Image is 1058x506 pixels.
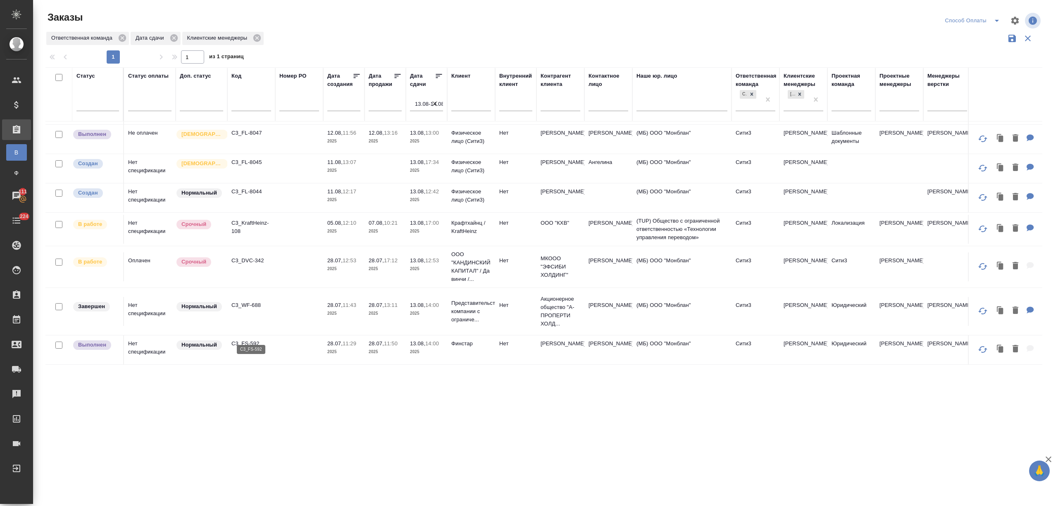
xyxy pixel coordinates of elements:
div: Дата создания [327,72,353,88]
p: Нет [499,257,532,265]
td: Юридический [827,335,875,364]
div: Выставляется автоматически для первых 3 заказов нового контактного лица. Особое внимание [176,129,223,140]
p: 2025 [369,348,402,356]
p: 11:50 [384,340,398,347]
td: Сити3 [732,125,779,154]
p: Выполнен [78,130,106,138]
div: Сити3 [739,89,757,100]
div: Статус по умолчанию для стандартных заказов [176,188,223,199]
td: (TUP) Общество с ограниченной ответственностью «Технологии управления переводом» [632,213,732,246]
button: Удалить [1008,159,1022,176]
p: Нет [499,340,532,348]
td: [PERSON_NAME] [584,297,632,326]
p: Выполнен [78,341,106,349]
button: Удалить [1008,258,1022,275]
p: 28.07, [327,340,343,347]
p: 2025 [410,196,443,204]
p: Нет [499,158,532,166]
p: Представительство компании с ограниче... [451,299,491,324]
p: ООО "КХВ" [541,219,580,227]
button: Удалить [1008,130,1022,147]
p: 12:53 [425,257,439,264]
td: Локализация [827,215,875,244]
button: Сохранить фильтры [1004,31,1020,46]
span: В [10,148,23,157]
p: Срочный [181,220,206,228]
span: 224 [15,212,33,221]
button: Клонировать [993,189,1008,206]
div: Ответственная команда [46,32,129,45]
span: Настроить таблицу [1005,11,1025,31]
td: Нет спецификации [124,215,176,244]
p: 12.08, [369,130,384,136]
div: Выставляет КМ при направлении счета или после выполнения всех работ/сдачи заказа клиенту. Окончат... [72,301,119,312]
div: Статус [76,72,95,80]
p: 13.08, [410,257,425,264]
td: [PERSON_NAME] [779,215,827,244]
p: 13:11 [384,302,398,308]
p: [PERSON_NAME] [927,129,967,137]
button: Обновить [973,158,993,178]
button: Обновить [973,340,993,359]
p: 12:10 [343,220,356,226]
p: Создан [78,159,98,168]
span: из 1 страниц [209,52,244,64]
p: Физическое лицо (Сити3) [451,188,491,204]
td: Нет спецификации [124,183,176,212]
p: C3_FL-8044 [231,188,271,196]
div: Никитина Татьяна [787,89,805,100]
div: Выставляется автоматически при создании заказа [72,158,119,169]
a: В [6,144,27,161]
button: 🙏 [1029,461,1050,481]
p: Нет [499,219,532,227]
p: Нет [499,301,532,309]
p: Финстар [451,340,491,348]
p: Физическое лицо (Сити3) [451,129,491,145]
p: Завершен [78,302,105,311]
p: 2025 [410,166,443,175]
p: Клиентские менеджеры [187,34,250,42]
div: Ответственная команда [736,72,777,88]
p: 2025 [327,265,360,273]
p: В работе [78,220,102,228]
td: (МБ) ООО "Монблан" [632,297,732,326]
p: 2025 [327,309,360,318]
button: Клонировать [993,302,1008,319]
td: Юридический [827,297,875,326]
p: C3_WF-688 [231,301,271,309]
td: Не оплачен [124,125,176,154]
p: [PERSON_NAME] [927,301,967,309]
td: Сити3 [732,297,779,326]
td: (МБ) ООО "Монблан" [632,335,732,364]
p: 2025 [410,348,443,356]
p: 05.08, [327,220,343,226]
div: Выставляется автоматически для первых 3 заказов нового контактного лица. Особое внимание [176,158,223,169]
p: Дата сдачи [136,34,167,42]
div: Выставляет ПМ после сдачи и проведения начислений. Последний этап для ПМа [72,129,119,140]
p: 17:34 [425,159,439,165]
span: 111 [14,188,32,196]
p: C3_FL-8047 [231,129,271,137]
p: 28.07, [369,257,384,264]
td: [PERSON_NAME] [779,154,827,183]
div: split button [943,14,1005,27]
p: 2025 [369,265,402,273]
p: 10:21 [384,220,398,226]
div: Контрагент клиента [541,72,580,88]
p: [PERSON_NAME] [927,188,967,196]
td: [PERSON_NAME] [875,252,923,281]
button: Обновить [973,188,993,207]
p: Срочный [181,258,206,266]
div: Клиентские менеджеры [784,72,823,88]
div: Сити3 [740,90,747,99]
button: Клонировать [993,341,1008,358]
td: Нет спецификации [124,335,176,364]
button: Удалить [1008,302,1022,319]
td: [PERSON_NAME] [584,335,632,364]
p: 07.08, [369,220,384,226]
div: Менеджеры верстки [927,72,967,88]
p: 2025 [327,348,360,356]
td: [PERSON_NAME] [779,125,827,154]
p: 13.08, [410,159,425,165]
p: 13:16 [384,130,398,136]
